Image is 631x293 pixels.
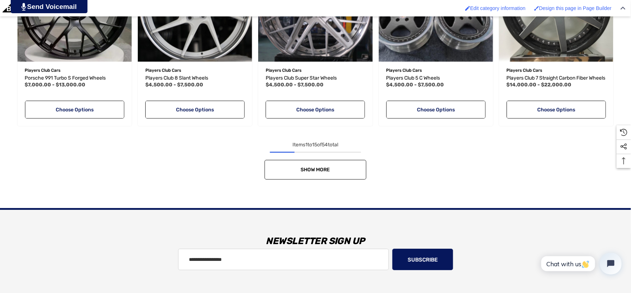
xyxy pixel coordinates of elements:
span: Players Club 7 Straight Carbon Fiber Wheels [507,75,606,81]
a: Choose Options [25,101,124,118]
a: Edit category information [462,2,529,15]
svg: Top [617,157,631,165]
span: 1 [306,142,308,148]
a: Players Club 5 C Wheels,Price range from $4,500.00 to $7,500.00 [386,74,486,82]
span: 15 [312,142,317,148]
img: PjwhLS0gR2VuZXJhdG9yOiBHcmF2aXQuaW8gLS0+PHN2ZyB4bWxucz0iaHR0cDovL3d3dy53My5vcmcvMjAwMC9zdmciIHhtb... [21,3,26,11]
svg: Recently Viewed [620,129,627,136]
span: Show More [301,167,330,173]
a: Porsche 991 Turbo S Forged Wheels,Price range from $7,000.00 to $13,000.00 [25,74,124,82]
p: Players Club Cars [25,66,124,75]
nav: pagination [14,141,617,180]
a: Design this page in Page Builder [531,2,615,15]
span: $4,500.00 - $7,500.00 [266,82,324,88]
div: Items to of total [14,141,617,149]
a: Choose Options [145,101,245,118]
p: Players Club Cars [507,66,606,75]
span: Design this page in Page Builder [539,5,612,11]
span: Porsche 991 Turbo S Forged Wheels [25,75,106,81]
span: Edit category information [470,5,526,11]
button: Subscribe [392,249,453,270]
span: $7,000.00 - $13,000.00 [25,82,86,88]
a: Choose Options [507,101,606,118]
a: Players Club 7 Straight Carbon Fiber Wheels,Price range from $14,000.00 to $22,000.00 [507,74,606,82]
a: Choose Options [386,101,486,118]
p: Players Club Cars [266,66,365,75]
a: Players Club 8 Slant Wheels,Price range from $4,500.00 to $7,500.00 [145,74,245,82]
span: Players Club 8 Slant Wheels [145,75,208,81]
span: Players Club Super Star Wheels [266,75,337,81]
span: $4,500.00 - $7,500.00 [386,82,444,88]
a: Choose Options [266,101,365,118]
span: 54 [322,142,328,148]
span: Players Club 5 C Wheels [386,75,440,81]
p: Players Club Cars [386,66,486,75]
span: $14,000.00 - $22,000.00 [507,82,572,88]
p: Players Club Cars [145,66,245,75]
a: Players Club Super Star Wheels,Price range from $4,500.00 to $7,500.00 [266,74,365,82]
a: Show More [265,160,366,180]
iframe: Tidio Chat [534,247,628,281]
h3: Newsletter Sign Up [9,231,622,252]
svg: Social Media [620,143,627,150]
span: $4,500.00 - $7,500.00 [145,82,203,88]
